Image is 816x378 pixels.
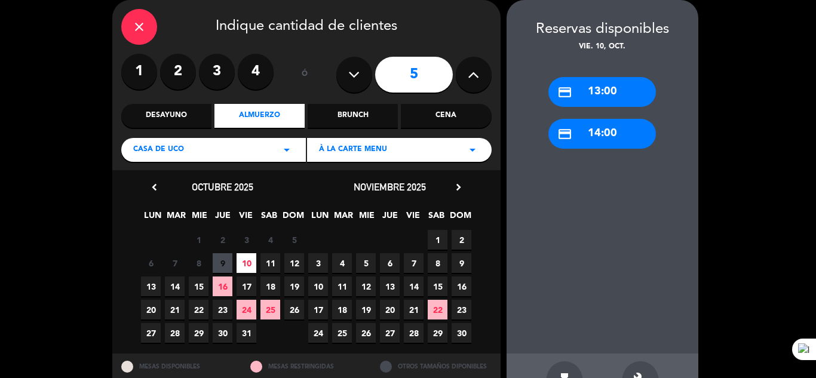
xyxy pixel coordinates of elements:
span: JUE [213,208,232,228]
span: 9 [452,253,471,273]
i: credit_card [557,85,572,100]
span: SAB [259,208,279,228]
span: LUN [143,208,162,228]
span: 27 [380,323,400,343]
div: Indique cantidad de clientes [121,9,492,45]
span: 19 [284,276,304,296]
span: octubre 2025 [192,181,253,193]
span: 26 [284,300,304,319]
span: 21 [404,300,424,319]
span: 15 [428,276,447,296]
span: VIE [403,208,423,228]
label: 3 [199,54,235,90]
div: vie. 10, oct. [507,41,698,53]
span: 6 [141,253,161,273]
span: 1 [428,230,447,250]
span: 3 [237,230,256,250]
span: 4 [332,253,352,273]
span: 10 [237,253,256,273]
div: Desayuno [121,104,211,128]
span: 15 [189,276,208,296]
span: MAR [166,208,186,228]
label: 1 [121,54,157,90]
i: arrow_drop_down [465,143,480,157]
span: 12 [284,253,304,273]
span: 30 [213,323,232,343]
div: Cena [401,104,491,128]
span: 16 [213,276,232,296]
i: chevron_left [148,181,161,193]
span: MAR [333,208,353,228]
div: Brunch [308,104,398,128]
span: 17 [308,300,328,319]
span: MIE [357,208,376,228]
span: 19 [356,300,376,319]
i: credit_card [557,127,572,142]
i: arrow_drop_down [280,143,294,157]
span: 28 [165,323,185,343]
div: 13:00 [548,77,656,107]
span: 30 [452,323,471,343]
span: 7 [165,253,185,273]
div: Almuerzo [214,104,305,128]
span: 4 [260,230,280,250]
span: 2 [452,230,471,250]
span: 24 [237,300,256,319]
span: 25 [260,300,280,319]
span: 21 [165,300,185,319]
span: 9 [213,253,232,273]
span: 25 [332,323,352,343]
span: 31 [237,323,256,343]
i: close [132,20,146,34]
span: 17 [237,276,256,296]
span: 18 [332,300,352,319]
div: 14:00 [548,119,656,149]
span: noviembre 2025 [354,181,426,193]
span: 11 [332,276,352,296]
div: ó [286,54,324,96]
span: 22 [189,300,208,319]
span: 8 [428,253,447,273]
span: 13 [380,276,400,296]
span: DOM [450,208,470,228]
div: Reservas disponibles [507,18,698,41]
span: VIE [236,208,256,228]
label: 4 [238,54,274,90]
span: 20 [141,300,161,319]
span: Casa de Uco [133,144,184,156]
span: 27 [141,323,161,343]
span: MIE [189,208,209,228]
span: 12 [356,276,376,296]
span: JUE [380,208,400,228]
span: 26 [356,323,376,343]
span: 11 [260,253,280,273]
label: 2 [160,54,196,90]
span: LUN [310,208,330,228]
span: 7 [404,253,424,273]
span: DOM [283,208,302,228]
span: 29 [189,323,208,343]
span: 13 [141,276,161,296]
span: 3 [308,253,328,273]
span: 14 [165,276,185,296]
span: 20 [380,300,400,319]
span: 6 [380,253,400,273]
span: 23 [452,300,471,319]
span: 28 [404,323,424,343]
span: 14 [404,276,424,296]
span: 23 [213,300,232,319]
span: 18 [260,276,280,296]
span: 8 [189,253,208,273]
span: 22 [428,300,447,319]
span: 10 [308,276,328,296]
span: 29 [428,323,447,343]
i: chevron_right [452,181,465,193]
span: 1 [189,230,208,250]
span: 5 [284,230,304,250]
span: 16 [452,276,471,296]
span: 2 [213,230,232,250]
span: 24 [308,323,328,343]
span: 5 [356,253,376,273]
span: SAB [427,208,446,228]
span: À LA CARTE MENU [319,144,387,156]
